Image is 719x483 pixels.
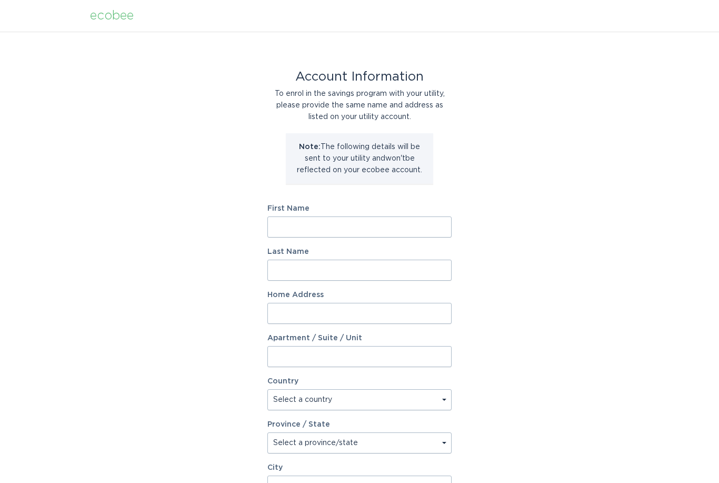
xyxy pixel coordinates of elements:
[294,141,425,176] p: The following details will be sent to your utility and won't be reflected on your ecobee account.
[267,88,452,123] div: To enrol in the savings program with your utility, please provide the same name and address as li...
[267,71,452,83] div: Account Information
[267,334,452,342] label: Apartment / Suite / Unit
[267,291,452,299] label: Home Address
[267,248,452,255] label: Last Name
[90,10,134,22] div: ecobee
[267,378,298,385] label: Country
[299,143,321,151] strong: Note:
[267,205,452,212] label: First Name
[267,464,452,471] label: City
[267,421,330,428] label: Province / State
